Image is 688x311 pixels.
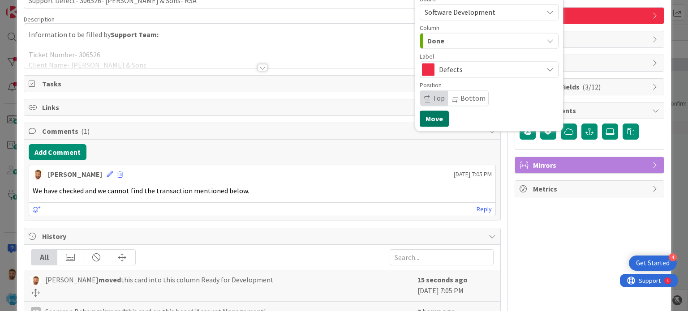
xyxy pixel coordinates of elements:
button: Add Comment [29,144,86,160]
div: All [31,250,57,265]
div: Open Get Started checklist, remaining modules: 4 [629,256,677,271]
div: 4 [47,4,49,11]
span: Dates [533,34,648,45]
span: Description [24,15,55,23]
span: Label [420,53,434,60]
img: AS [33,169,43,179]
div: 4 [669,253,677,261]
span: We have checked and we cannot find the transaction mentioned below. [33,186,249,195]
span: Attachments [533,105,648,116]
span: History [42,231,484,242]
b: moved [99,275,121,284]
span: Position [420,82,442,88]
span: ( 3/12 ) [582,82,601,91]
span: Comments [42,126,484,136]
span: [DATE] 7:05 PM [454,170,492,179]
span: Block [533,58,648,68]
span: Column [420,25,439,31]
div: Get Started [636,259,670,268]
strong: Support Team: [111,30,159,39]
div: [PERSON_NAME] [48,169,102,179]
span: [PERSON_NAME] this card into this column Ready for Development [45,274,274,285]
span: Tasks [42,78,484,89]
button: Move [420,111,449,127]
p: Information to be filled by [29,30,495,40]
img: AS [31,275,41,285]
input: Search... [390,249,494,265]
span: Support [19,1,41,12]
span: Defects [439,63,538,76]
span: Mirrors [533,160,648,170]
span: Top [433,94,445,102]
a: Reply [477,204,492,215]
div: [DATE] 7:05 PM [417,274,494,297]
b: 15 seconds ago [417,275,468,284]
span: Metrics [533,183,648,194]
button: Done [420,33,559,49]
span: Custom Fields [533,81,648,92]
span: Links [42,102,484,113]
span: ( 1 ) [81,127,90,136]
span: Defects [533,10,648,21]
span: Done [427,35,444,47]
span: Software Development [425,8,495,17]
span: Bottom [460,94,486,102]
